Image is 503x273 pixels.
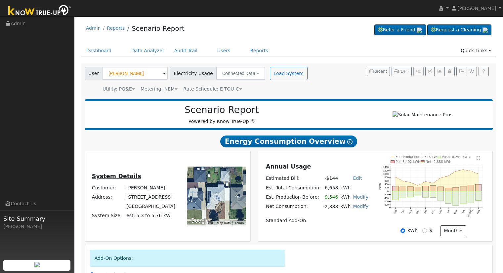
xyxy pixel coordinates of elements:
td: Net Consumption: [265,202,322,212]
a: Audit Trail [169,45,202,57]
div: Metering: NEM [141,86,178,93]
span: Alias: H2ETOUBN [183,86,242,92]
rect: onclick="" [453,187,459,191]
text: Dec [416,209,420,214]
text: Jan [423,209,428,214]
a: Request a Cleaning [427,24,491,36]
text: Push -6,290 kWh [442,155,470,159]
td: System Size [125,211,176,220]
td: kWh [339,192,352,202]
a: Admin [86,25,101,31]
td: Est. Production Before: [265,192,322,202]
a: Scenario Report [132,24,185,32]
button: Export Interval Data [456,67,467,76]
span: User [85,67,103,80]
a: Reports [245,45,273,57]
rect: onclick="" [430,191,436,197]
td: Address: [91,193,125,202]
td: Customer: [91,183,125,193]
div: [PERSON_NAME] [3,223,71,230]
button: Load System [270,67,308,80]
a: Reports [107,25,125,31]
circle: onclick="" [478,174,479,175]
td: [STREET_ADDRESS] [125,193,176,202]
u: System Details [92,173,141,179]
span: [PERSON_NAME] [457,6,496,11]
td: System Size: [91,211,125,220]
text: 1400 [383,166,389,169]
img: retrieve [34,262,40,267]
a: Users [212,45,235,57]
a: Modify [353,204,368,209]
input: kWh [400,228,405,233]
td: -$144 [322,174,339,183]
td: 9,546 [322,192,339,202]
circle: onclick="" [402,180,403,181]
text: -600 [384,200,389,203]
a: Open this area in Google Maps (opens a new window) [189,217,210,225]
rect: onclick="" [460,191,466,204]
span: est. 5.3 to 5.76 kW [126,213,171,218]
rect: onclick="" [438,191,444,201]
text:  [477,156,480,160]
text: Feb [431,209,435,214]
rect: onclick="" [476,191,482,200]
text: 600 [385,179,389,182]
a: Data Analyzer [126,45,169,57]
text: -400 [384,197,389,200]
circle: onclick="" [471,171,472,172]
div: Powered by Know True-Up ® [88,104,356,125]
text: 400 [385,183,389,186]
button: Connected Data [216,67,265,80]
td: [PERSON_NAME] [125,183,176,193]
td: Estimated Bill: [265,174,322,183]
rect: onclick="" [392,191,398,200]
button: Keyboard shortcuts [208,221,212,225]
text: kWh [379,183,382,190]
div: Add-On Options: [90,250,285,267]
text: 1200 [383,169,389,172]
h2: Scenario Report [91,104,352,116]
text: -200 [384,193,389,196]
td: kWh [339,183,370,192]
text: Mar [439,209,443,214]
rect: onclick="" [468,185,474,191]
text: Apr [446,209,450,214]
button: month [440,225,466,237]
i: Show Help [347,139,353,144]
span: PDF [394,69,406,74]
text: -800 [384,203,389,206]
rect: onclick="" [415,191,421,195]
text: Aug [476,209,481,214]
text: 200 [385,186,389,189]
text: Est. Production 9,546 kWh [396,155,439,159]
a: Dashboard [81,45,117,57]
rect: onclick="" [445,191,451,203]
button: Login As [444,67,455,76]
circle: onclick="" [463,169,464,170]
rect: onclick="" [445,188,451,191]
img: Solar Maintenance Pros [393,111,452,118]
input: $ [422,228,427,233]
text: Jun [461,209,465,214]
label: kWh [407,227,418,234]
rect: onclick="" [468,191,474,203]
circle: onclick="" [418,185,419,186]
text: Sep [393,209,398,214]
rect: onclick="" [423,191,429,197]
button: Settings [467,67,477,76]
a: Edit [353,175,362,181]
button: Map Data [217,221,231,225]
rect: onclick="" [400,191,406,198]
text: [DATE] [467,209,473,217]
rect: onclick="" [460,186,466,191]
button: Multi-Series Graph [434,67,444,76]
td: Est. Total Consumption: [265,183,322,192]
text: Net -2,888 kWh [426,160,451,164]
a: Refer a Friend [374,24,426,36]
a: Modify [353,194,368,200]
text: Nov [408,209,413,214]
rect: onclick="" [476,184,482,191]
span: Site Summary [3,214,71,223]
img: Google [189,217,210,225]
